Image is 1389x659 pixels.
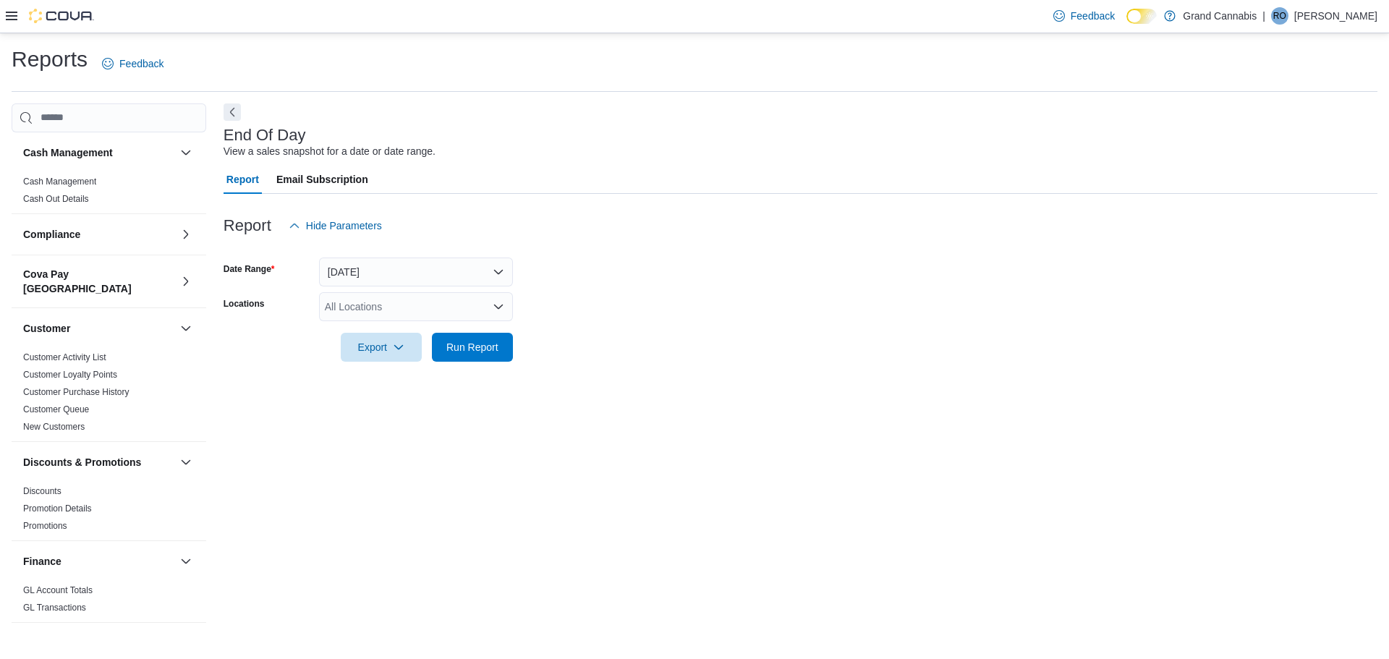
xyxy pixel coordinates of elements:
[119,56,163,71] span: Feedback
[177,273,195,290] button: Cova Pay [GEOGRAPHIC_DATA]
[432,333,513,362] button: Run Report
[1071,9,1115,23] span: Feedback
[12,349,206,441] div: Customer
[23,554,61,569] h3: Finance
[1048,1,1121,30] a: Feedback
[341,333,422,362] button: Export
[23,267,174,296] button: Cova Pay [GEOGRAPHIC_DATA]
[1126,24,1127,25] span: Dark Mode
[23,485,61,497] span: Discounts
[23,145,174,160] button: Cash Management
[23,404,89,415] span: Customer Queue
[283,211,388,240] button: Hide Parameters
[224,103,241,121] button: Next
[177,144,195,161] button: Cash Management
[23,369,117,380] span: Customer Loyalty Points
[23,194,89,204] a: Cash Out Details
[1126,9,1157,24] input: Dark Mode
[319,258,513,286] button: [DATE]
[224,144,436,159] div: View a sales snapshot for a date or date range.
[23,503,92,514] a: Promotion Details
[96,49,169,78] a: Feedback
[23,177,96,187] a: Cash Management
[23,584,93,596] span: GL Account Totals
[276,165,368,194] span: Email Subscription
[23,321,70,336] h3: Customer
[23,370,117,380] a: Customer Loyalty Points
[23,455,141,469] h3: Discounts & Promotions
[23,145,113,160] h3: Cash Management
[12,173,206,213] div: Cash Management
[23,421,85,433] span: New Customers
[23,321,174,336] button: Customer
[23,503,92,514] span: Promotion Details
[23,352,106,363] span: Customer Activity List
[1273,7,1286,25] span: RO
[446,340,498,354] span: Run Report
[224,263,275,275] label: Date Range
[23,227,174,242] button: Compliance
[23,352,106,362] a: Customer Activity List
[23,404,89,414] a: Customer Queue
[493,301,504,313] button: Open list of options
[23,455,174,469] button: Discounts & Promotions
[12,482,206,540] div: Discounts & Promotions
[23,193,89,205] span: Cash Out Details
[23,387,129,397] a: Customer Purchase History
[23,486,61,496] a: Discounts
[1294,7,1377,25] p: [PERSON_NAME]
[224,298,265,310] label: Locations
[306,218,382,233] span: Hide Parameters
[1183,7,1257,25] p: Grand Cannabis
[23,386,129,398] span: Customer Purchase History
[224,127,306,144] h3: End Of Day
[12,582,206,622] div: Finance
[23,521,67,531] a: Promotions
[177,454,195,471] button: Discounts & Promotions
[1262,7,1265,25] p: |
[23,585,93,595] a: GL Account Totals
[23,603,86,613] a: GL Transactions
[177,320,195,337] button: Customer
[226,165,259,194] span: Report
[12,45,88,74] h1: Reports
[224,217,271,234] h3: Report
[177,226,195,243] button: Compliance
[177,553,195,570] button: Finance
[23,227,80,242] h3: Compliance
[23,554,174,569] button: Finance
[29,9,94,23] img: Cova
[23,520,67,532] span: Promotions
[23,422,85,432] a: New Customers
[349,333,413,362] span: Export
[1271,7,1288,25] div: Rick O'Neil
